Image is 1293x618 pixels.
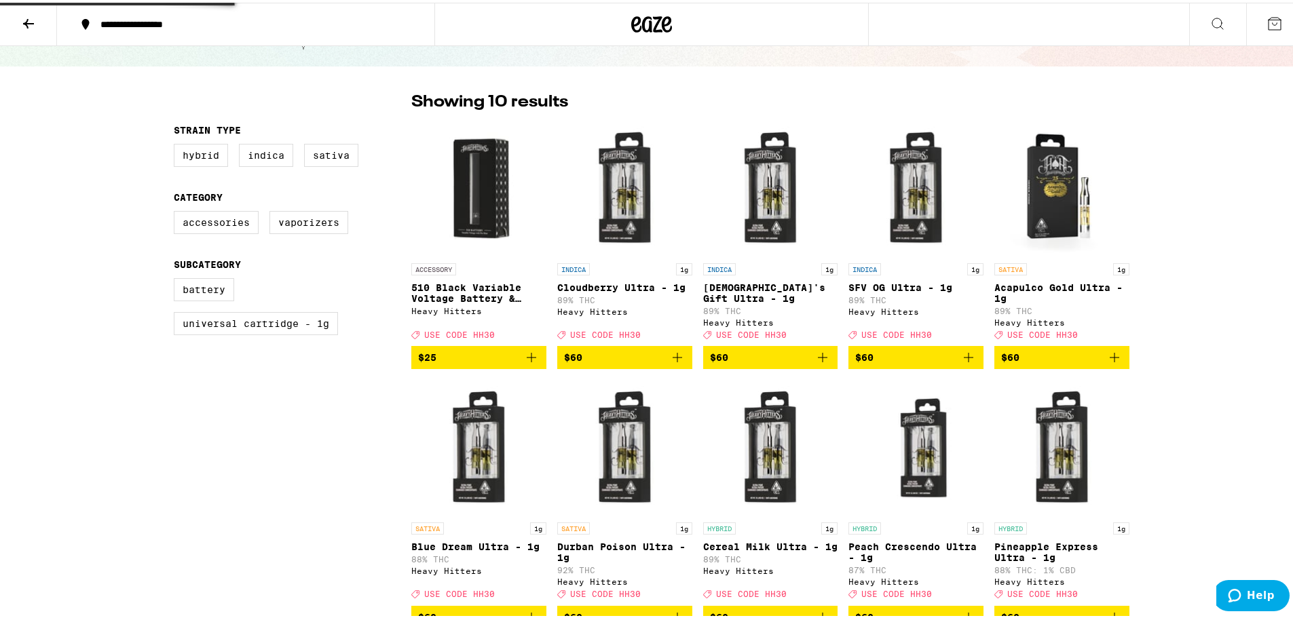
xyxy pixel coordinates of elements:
p: INDICA [703,260,736,273]
a: Open page for SFV OG Ultra - 1g from Heavy Hitters [848,118,983,343]
p: 89% THC [557,293,692,302]
legend: Strain Type [174,122,241,133]
p: 1g [530,520,546,532]
p: Cloudberry Ultra - 1g [557,279,692,290]
button: Add to bag [411,343,546,366]
button: Add to bag [848,343,983,366]
img: Heavy Hitters - God's Gift Ultra - 1g [703,118,838,254]
p: INDICA [557,260,590,273]
p: 1g [821,260,838,273]
a: Open page for Blue Dream Ultra - 1g from Heavy Hitters [411,377,546,602]
label: Indica [239,141,293,164]
div: Heavy Hitters [557,575,692,583]
img: Heavy Hitters - 510 Black Variable Voltage Battery & Charger [411,118,546,254]
label: Sativa [304,141,358,164]
p: 89% THC [703,304,838,313]
div: Heavy Hitters [994,315,1129,324]
div: Heavy Hitters [703,564,838,573]
img: Heavy Hitters - Acapulco Gold Ultra - 1g [994,118,1129,254]
button: Add to bag [703,343,838,366]
img: Heavy Hitters - SFV OG Ultra - 1g [848,118,983,254]
p: 1g [676,520,692,532]
span: $60 [710,349,728,360]
p: 510 Black Variable Voltage Battery & Charger [411,279,546,301]
img: Heavy Hitters - Blue Dream Ultra - 1g [411,377,546,513]
div: Heavy Hitters [703,315,838,324]
p: Acapulco Gold Ultra - 1g [994,279,1129,301]
span: $25 [418,349,436,360]
button: Add to bag [994,343,1129,366]
span: $60 [564,349,582,360]
p: 88% THC [411,552,546,561]
p: HYBRID [994,520,1027,532]
a: Open page for Pineapple Express Ultra - 1g from Heavy Hitters [994,377,1129,602]
p: HYBRID [848,520,881,532]
p: 87% THC [848,563,983,572]
span: $60 [855,349,874,360]
label: Accessories [174,208,259,231]
p: [DEMOGRAPHIC_DATA]'s Gift Ultra - 1g [703,279,838,301]
p: 89% THC [848,293,983,302]
div: Heavy Hitters [848,305,983,313]
span: USE CODE HH30 [716,587,787,596]
iframe: Opens a widget where you can find more information [1216,577,1290,611]
span: USE CODE HH30 [861,328,932,336]
label: Universal Cartridge - 1g [174,309,338,332]
p: SATIVA [557,520,590,532]
p: Blue Dream Ultra - 1g [411,539,546,549]
p: 1g [967,520,983,532]
a: Open page for Durban Poison Ultra - 1g from Heavy Hitters [557,377,692,602]
div: Heavy Hitters [848,575,983,583]
label: Hybrid [174,141,228,164]
img: Heavy Hitters - Peach Crescendo Ultra - 1g [848,377,983,513]
p: Cereal Milk Ultra - 1g [703,539,838,549]
span: USE CODE HH30 [570,587,641,596]
button: Add to bag [557,343,692,366]
p: Durban Poison Ultra - 1g [557,539,692,560]
a: Open page for 510 Black Variable Voltage Battery & Charger from Heavy Hitters [411,118,546,343]
p: 89% THC [994,304,1129,313]
legend: Subcategory [174,256,241,267]
div: Heavy Hitters [557,305,692,313]
span: USE CODE HH30 [424,328,495,336]
span: USE CODE HH30 [1007,328,1078,336]
label: Vaporizers [269,208,348,231]
span: USE CODE HH30 [424,587,495,596]
span: USE CODE HH30 [716,328,787,336]
div: Heavy Hitters [411,564,546,573]
p: SATIVA [994,260,1027,273]
p: 1g [676,260,692,273]
p: Peach Crescendo Ultra - 1g [848,539,983,560]
p: 1g [1113,520,1129,532]
p: SATIVA [411,520,444,532]
img: Heavy Hitters - Pineapple Express Ultra - 1g [994,377,1129,513]
span: $60 [1001,349,1019,360]
p: 92% THC [557,563,692,572]
img: Heavy Hitters - Cloudberry Ultra - 1g [557,118,692,254]
p: Pineapple Express Ultra - 1g [994,539,1129,560]
span: USE CODE HH30 [1007,587,1078,596]
p: 1g [821,520,838,532]
p: INDICA [848,260,881,273]
p: 1g [967,260,983,273]
legend: Category [174,189,223,200]
div: Heavy Hitters [994,575,1129,583]
img: Heavy Hitters - Cereal Milk Ultra - 1g [703,377,838,513]
a: Open page for Cloudberry Ultra - 1g from Heavy Hitters [557,118,692,343]
div: Heavy Hitters [411,304,546,313]
p: 89% THC [703,552,838,561]
p: Showing 10 results [411,88,568,111]
a: Open page for God's Gift Ultra - 1g from Heavy Hitters [703,118,838,343]
p: 1g [1113,260,1129,273]
label: Battery [174,275,234,298]
a: Open page for Cereal Milk Ultra - 1g from Heavy Hitters [703,377,838,602]
p: SFV OG Ultra - 1g [848,279,983,290]
span: USE CODE HH30 [861,587,932,596]
p: 88% THC: 1% CBD [994,563,1129,572]
p: HYBRID [703,520,736,532]
span: USE CODE HH30 [570,328,641,336]
a: Open page for Peach Crescendo Ultra - 1g from Heavy Hitters [848,377,983,602]
a: Open page for Acapulco Gold Ultra - 1g from Heavy Hitters [994,118,1129,343]
img: Heavy Hitters - Durban Poison Ultra - 1g [557,377,692,513]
